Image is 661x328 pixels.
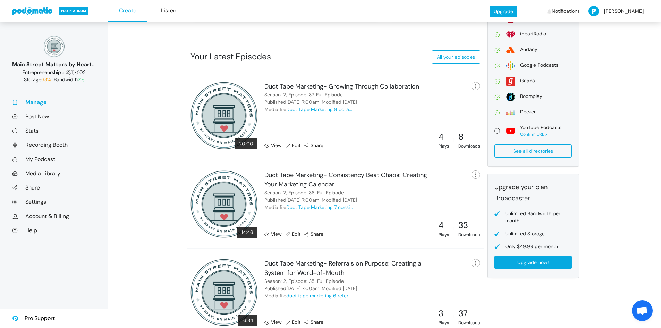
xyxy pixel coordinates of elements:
[54,76,84,83] span: Bandwidth
[108,0,147,22] a: Create
[453,313,454,320] div: |
[286,106,352,112] a: Duct Tape Marketing 8 colla...
[190,170,258,238] img: 300x300_17130234.png
[238,315,257,326] div: 16:34
[490,6,517,17] a: Upgrade
[494,93,572,101] a: Boomplay
[264,91,343,99] div: Season: 2, Episode: 37, Full Episode
[439,219,449,232] div: 4
[506,108,515,117] img: deezer-17854ec532559b166877d7d89d3279c345eec2f597ff2478aebf0db0746bb0cd.svg
[12,227,96,234] a: Help
[12,69,96,76] div: 1 102
[304,319,323,326] a: Share
[44,36,65,57] img: 150x150_17130234.png
[520,124,561,131] div: YouTube Podcasts
[439,143,449,149] div: Plays
[66,69,71,75] span: Followers
[439,232,449,238] div: Plays
[264,99,357,106] div: Published | Modified [DATE]
[285,142,300,149] a: Edit
[235,138,257,149] div: 20:00
[505,243,558,250] div: Only $49.99 per month
[286,285,319,292] time: September 11, 2025 7:00am
[190,50,271,63] div: Your Latest Episodes
[285,230,300,238] a: Edit
[506,61,515,70] img: google-2dbf3626bd965f54f93204bbf7eeb1470465527e396fa5b4ad72d911f40d0c40.svg
[494,46,572,54] a: Audacy
[190,259,258,326] img: 300x300_17130234.png
[453,225,454,232] div: |
[494,108,572,117] a: Deezer
[286,293,351,299] a: duct tape marketing 6 refer...
[190,82,258,149] img: 300x300_17130234.png
[59,7,88,15] span: PRO PLATINUM
[264,170,431,189] div: Duct Tape Marketing- Consistency Beat Chaos: Creating Your Marketing Calendar
[149,0,188,22] a: Listen
[520,131,561,137] div: Confirm URL >
[505,210,572,225] div: Unlimited Bandwidth per month
[432,50,480,64] a: All your episodes
[520,46,537,53] div: Audacy
[458,219,480,232] div: 33
[286,197,319,203] time: September 15, 2025 7:00am
[439,320,449,326] div: Plays
[604,1,644,22] span: [PERSON_NAME]
[632,300,653,321] div: Open chat
[588,1,649,22] a: [PERSON_NAME]
[264,106,352,113] div: Media file
[264,196,357,204] div: Published | Modified [DATE]
[458,320,480,326] div: Downloads
[12,184,96,191] a: Share
[458,232,480,238] div: Downloads
[520,30,546,37] div: iHeartRadio
[73,69,78,75] span: Episodes
[552,1,580,22] span: Notifications
[12,198,96,205] a: Settings
[506,126,515,135] img: youtube-a762549b032a4d8d7c7d8c7d6f94e90d57091a29b762dad7ef63acd86806a854.svg
[494,183,572,192] div: Upgrade your plan
[41,76,51,83] span: 63%
[439,307,449,320] div: 3
[24,76,52,83] span: Storage
[505,230,545,237] div: Unlimited Storage
[264,319,282,326] a: View
[494,61,572,70] a: Google Podcasts
[12,170,96,177] a: Media Library
[22,69,61,75] span: Business: Entrepreneurship
[12,113,96,120] a: Post New
[506,77,515,86] img: gaana-acdc428d6f3a8bcf3dfc61bc87d1a5ed65c1dda5025f5609f03e44ab3dd96560.svg
[588,6,599,16] img: P-50-ab8a3cff1f42e3edaa744736fdbd136011fc75d0d07c0e6946c3d5a70d29199b.png
[264,204,353,211] div: Media file
[264,230,282,238] a: View
[494,194,572,203] div: Broadcaster
[494,256,572,269] a: Upgrade now!
[12,155,96,163] a: My Podcast
[286,204,353,210] a: Duct Tape Marketing 7 consi...
[12,99,96,106] a: Manage
[286,99,319,105] time: September 18, 2025 7:00am
[237,227,257,238] div: 14:46
[264,259,431,278] div: Duct Tape Marketing- Referrals on Purpose: Creating a System for Word-of-Mouth
[285,319,300,326] a: Edit
[458,307,480,320] div: 37
[506,30,515,39] img: i_heart_radio-0fea502c98f50158959bea423c94b18391c60ffcc3494be34c3ccd60b54f1ade.svg
[520,61,558,69] div: Google Podcasts
[494,124,572,137] a: YouTube Podcasts Confirm URL >
[494,30,572,39] a: iHeartRadio
[494,144,572,158] a: See all directories
[520,77,535,84] div: Gaana
[264,292,351,300] div: Media file
[264,82,419,91] div: Duct Tape Marketing- Growing Through Collaboration
[264,142,282,149] a: View
[506,93,515,101] img: boomplay-2b96be17c781bb6067f62690a2aa74937c828758cf5668dffdf1db111eff7552.svg
[12,141,96,149] a: Recording Booth
[264,278,344,285] div: Season: 2, Episode: 35, Full Episode
[458,131,480,143] div: 8
[439,131,449,143] div: 4
[520,93,542,100] div: Boomplay
[264,285,357,292] div: Published | Modified [DATE]
[12,309,55,328] a: Pro Support
[304,230,323,238] a: Share
[78,76,84,83] span: 2%
[12,127,96,134] a: Stats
